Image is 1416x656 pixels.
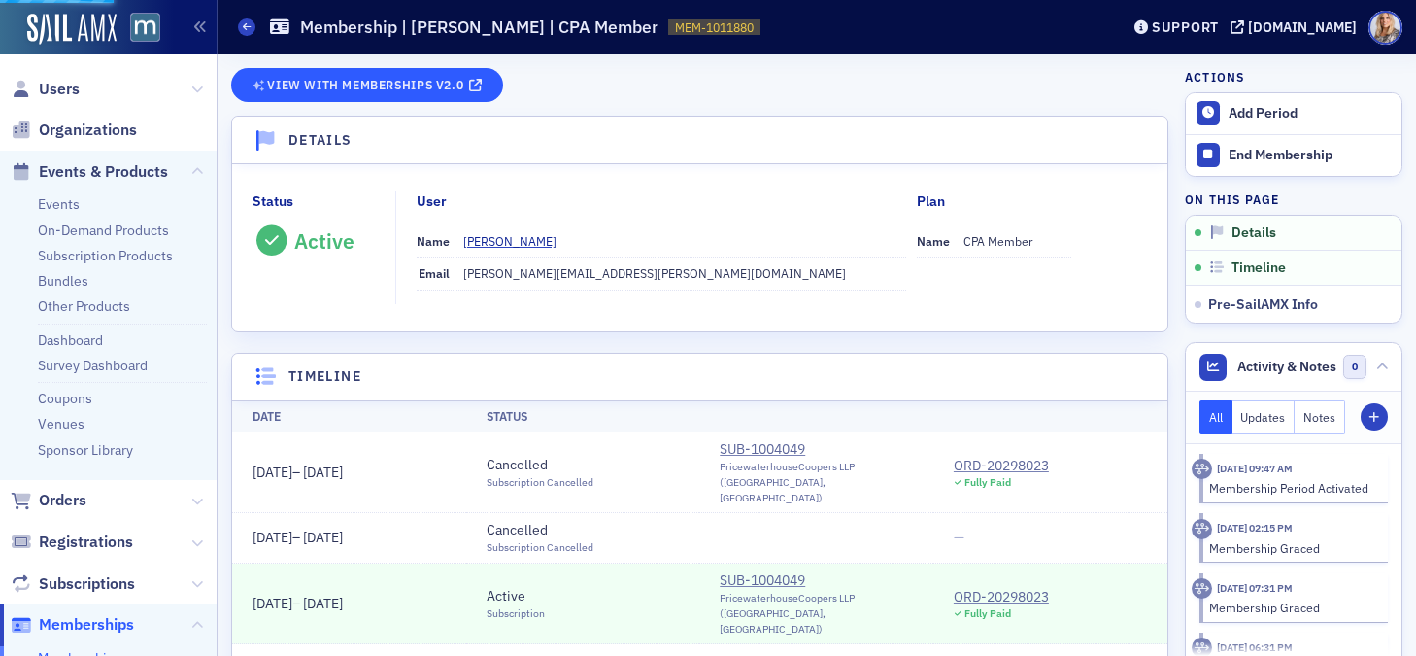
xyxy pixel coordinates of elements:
span: Organizations [39,120,137,141]
div: Fully Paid [964,476,1011,489]
div: Cancelled [487,455,593,475]
img: SailAMX [27,14,117,45]
span: MEM-1011880 [675,19,754,36]
div: Support [1152,18,1219,36]
a: Organizations [11,120,137,141]
span: Memberships [39,614,134,636]
div: Plan [917,191,945,212]
a: Users [11,79,80,100]
time: 6/3/2024 06:31 PM [1217,640,1293,654]
div: Status [253,191,293,212]
div: Membership Graced [1209,599,1375,616]
span: Events & Products [39,161,168,183]
a: Venues [38,415,84,432]
a: Events & Products [11,161,168,183]
div: Active [487,586,545,606]
span: – [253,464,343,481]
time: 7/19/2024 09:47 AM [1217,462,1293,475]
a: Sponsor Library [38,441,133,459]
h4: Actions [1185,68,1245,86]
span: Email [419,265,450,281]
span: Name [917,233,950,249]
a: On-Demand Products [38,222,169,239]
span: View with Memberships v2.0 [267,80,463,90]
span: [DATE] [253,529,292,546]
span: – [253,595,343,612]
span: Profile [1368,11,1402,45]
a: ORD-20298023 [954,587,1049,607]
a: Dashboard [38,331,103,349]
span: Orders [39,490,86,511]
span: Activity & Notes [1237,357,1336,377]
h4: On this page [1185,190,1402,208]
h4: Details [288,130,353,151]
button: Notes [1295,400,1345,434]
a: [PERSON_NAME] [463,232,571,250]
div: Subscription Cancelled [487,540,593,556]
span: Name [417,233,450,249]
div: Membership Period Activated [1209,479,1375,497]
a: Orders [11,490,86,511]
h4: Timeline [288,366,361,387]
th: Status [466,400,700,432]
div: Membership Graced [1209,539,1375,557]
div: Add Period [1229,105,1392,122]
a: Bundles [38,272,88,290]
a: Subscription Products [38,247,173,264]
span: Subscriptions [39,573,135,595]
span: [DATE] [303,529,343,546]
button: End Membership [1186,134,1401,176]
div: PricewaterhouseCoopers LLP ([GEOGRAPHIC_DATA], [GEOGRAPHIC_DATA]) [720,460,913,505]
a: Coupons [38,390,92,407]
a: Subscriptions [11,573,135,595]
span: Details [1231,224,1276,242]
button: All [1199,400,1232,434]
dd: CPA Member [963,225,1072,257]
div: Activity [1192,578,1212,599]
a: ORD-20298023 [954,456,1049,476]
div: PricewaterhouseCoopers LLP ([GEOGRAPHIC_DATA], [GEOGRAPHIC_DATA]) [720,591,913,637]
h1: Membership | [PERSON_NAME] | CPA Member [300,16,658,39]
a: Memberships [11,614,134,636]
div: User [417,191,447,212]
dd: [PERSON_NAME][EMAIL_ADDRESS][PERSON_NAME][DOMAIN_NAME] [463,258,907,289]
a: Survey Dashboard [38,357,148,374]
a: View Homepage [117,13,160,46]
div: Cancelled [487,520,593,540]
div: [DOMAIN_NAME] [1248,18,1357,36]
span: Registrations [39,532,133,553]
a: Registrations [11,532,133,553]
span: [DATE] [303,464,343,481]
a: Other Products [38,297,130,315]
div: Activity [1192,519,1212,539]
span: [DATE] [253,595,292,612]
div: Subscription Cancelled [487,475,593,491]
time: 7/1/2024 02:15 PM [1217,521,1293,535]
span: [DATE] [253,464,292,481]
span: 0 [1343,355,1367,379]
span: Pre-SailAMX Info [1208,295,1318,313]
div: Subscription [487,606,545,622]
button: Updates [1232,400,1296,434]
time: 6/5/2024 07:31 PM [1217,581,1293,595]
img: SailAMX [130,13,160,43]
span: Users [39,79,80,100]
a: SUB-1004049 [720,570,913,591]
div: Fully Paid [964,607,1011,620]
a: Events [38,195,80,213]
span: — [954,529,964,546]
span: [DATE] [303,595,343,612]
span: Timeline [1231,259,1286,277]
th: Date [232,400,466,432]
div: [PERSON_NAME] [463,232,556,250]
div: Activity [1192,459,1212,479]
button: [DOMAIN_NAME] [1231,20,1364,34]
a: View with Memberships v2.0 [231,68,503,102]
div: End Membership [1229,147,1392,164]
a: SUB-1004049 [720,439,913,460]
span: – [253,529,343,546]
